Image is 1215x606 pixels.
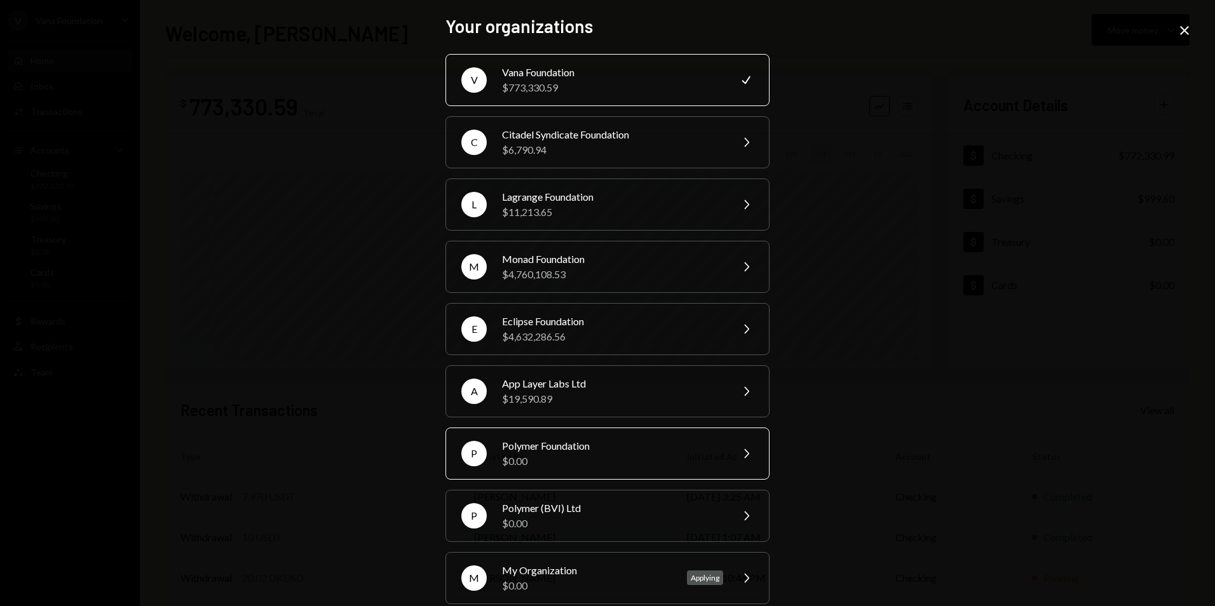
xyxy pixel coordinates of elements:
[445,490,770,542] button: PPolymer (BVI) Ltd$0.00
[502,454,723,469] div: $0.00
[445,241,770,293] button: MMonad Foundation$4,760,108.53
[461,130,487,155] div: C
[502,252,723,267] div: Monad Foundation
[502,142,723,158] div: $6,790.94
[687,570,723,585] div: Applying
[445,116,770,168] button: CCitadel Syndicate Foundation$6,790.94
[461,254,487,279] div: M
[445,365,770,417] button: AApp Layer Labs Ltd$19,590.89
[445,54,770,106] button: VVana Foundation$773,330.59
[445,14,770,39] h2: Your organizations
[461,565,487,591] div: M
[502,65,723,80] div: Vana Foundation
[445,303,770,355] button: EEclipse Foundation$4,632,286.56
[445,552,770,604] button: MMy Organization$0.00Applying
[502,376,723,391] div: App Layer Labs Ltd
[445,178,770,231] button: LLagrange Foundation$11,213.65
[461,67,487,93] div: V
[502,391,723,407] div: $19,590.89
[461,192,487,217] div: L
[502,189,723,205] div: Lagrange Foundation
[461,503,487,529] div: P
[502,205,723,220] div: $11,213.65
[461,441,487,466] div: P
[502,516,723,531] div: $0.00
[502,267,723,282] div: $4,760,108.53
[502,501,723,516] div: Polymer (BVI) Ltd
[502,127,723,142] div: Citadel Syndicate Foundation
[502,329,723,344] div: $4,632,286.56
[461,379,487,404] div: A
[502,563,672,578] div: My Organization
[502,438,723,454] div: Polymer Foundation
[461,316,487,342] div: E
[445,428,770,480] button: PPolymer Foundation$0.00
[502,80,723,95] div: $773,330.59
[502,578,672,593] div: $0.00
[502,314,723,329] div: Eclipse Foundation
